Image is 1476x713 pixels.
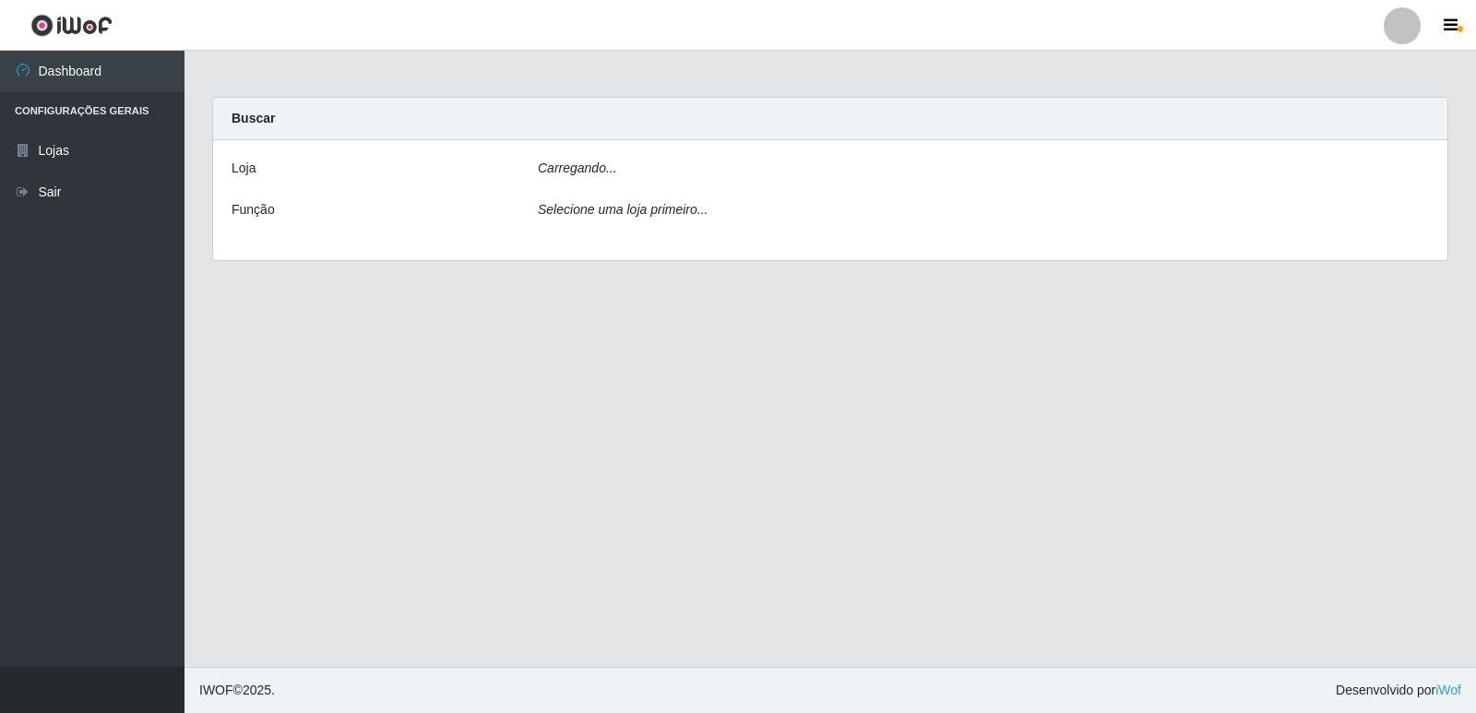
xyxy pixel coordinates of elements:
i: Selecione uma loja primeiro... [538,202,708,217]
span: Desenvolvido por [1336,681,1461,700]
span: IWOF [199,683,233,697]
a: iWof [1435,683,1461,697]
label: Loja [232,159,256,178]
strong: Buscar [232,111,275,125]
i: Carregando... [538,160,617,175]
img: CoreUI Logo [30,14,113,37]
span: © 2025 . [199,681,275,700]
label: Função [232,200,275,220]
